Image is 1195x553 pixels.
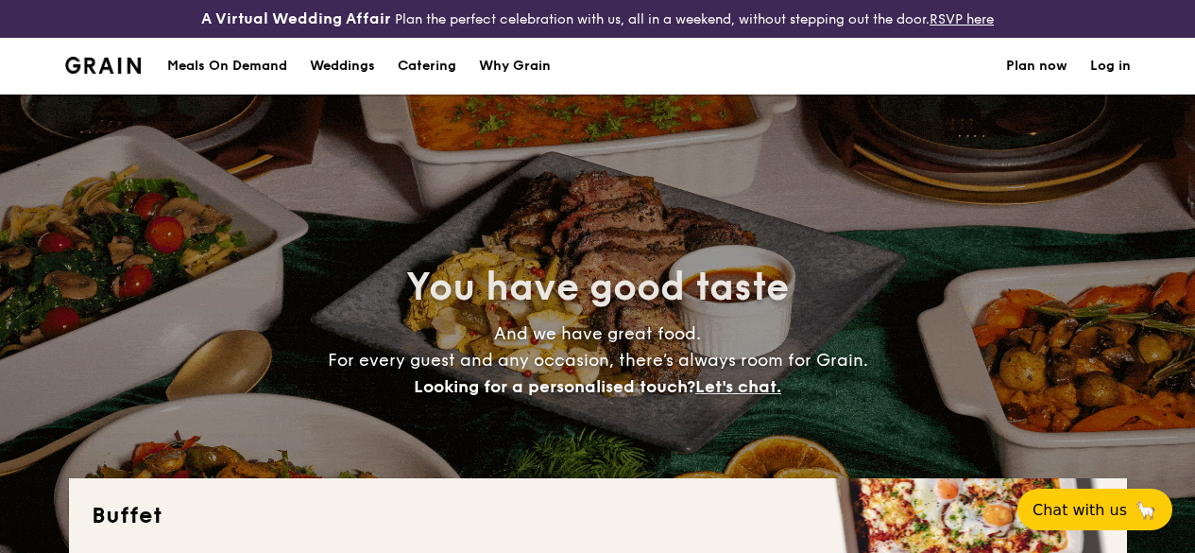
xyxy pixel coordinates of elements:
h1: Catering [398,38,456,95]
span: Chat with us [1033,501,1127,519]
div: Meals On Demand [167,38,287,95]
a: Weddings [299,38,386,95]
h4: A Virtual Wedding Affair [201,8,391,30]
a: Why Grain [468,38,562,95]
span: You have good taste [406,265,789,310]
div: Why Grain [479,38,551,95]
span: 🦙 [1135,499,1157,521]
a: Logotype [65,57,142,74]
button: Chat with us🦙 [1017,489,1172,530]
a: Meals On Demand [156,38,299,95]
a: Log in [1090,38,1131,95]
span: Let's chat. [695,376,781,397]
div: Weddings [310,38,375,95]
div: Plan the perfect celebration with us, all in a weekend, without stepping out the door. [199,8,996,30]
span: And we have great food. For every guest and any occasion, there’s always room for Grain. [328,323,868,397]
a: Plan now [1006,38,1067,95]
a: Catering [386,38,468,95]
h2: Buffet [92,501,1104,531]
a: RSVP here [930,11,994,27]
span: Looking for a personalised touch? [414,376,695,397]
img: Grain [65,57,142,74]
